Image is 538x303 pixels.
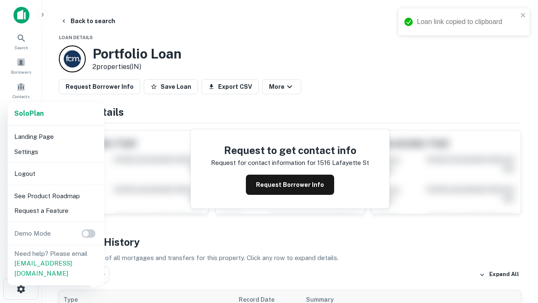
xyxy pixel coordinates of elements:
[417,17,518,27] div: Loan link copied to clipboard
[11,203,101,218] li: Request a Feature
[520,12,526,20] button: close
[496,236,538,276] iframe: Chat Widget
[11,166,101,181] li: Logout
[14,260,72,277] a: [EMAIL_ADDRESS][DOMAIN_NAME]
[14,249,98,279] p: Need help? Please email
[14,109,44,119] a: SoloPlan
[11,189,101,204] li: See Product Roadmap
[11,144,101,159] li: Settings
[11,229,54,239] p: Demo Mode
[14,109,44,117] strong: Solo Plan
[11,129,101,144] li: Landing Page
